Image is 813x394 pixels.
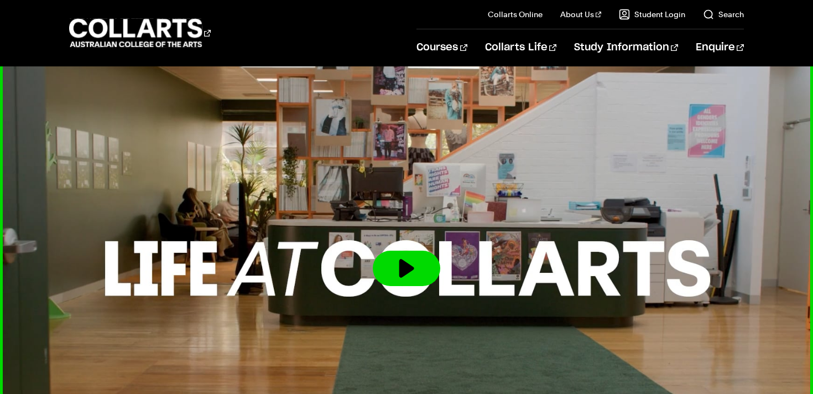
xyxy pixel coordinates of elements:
a: Student Login [619,9,685,20]
a: About Us [560,9,601,20]
a: Enquire [696,29,744,66]
a: Search [703,9,744,20]
a: Study Information [574,29,678,66]
a: Collarts Online [488,9,543,20]
div: Go to homepage [69,17,211,49]
a: Collarts Life [485,29,556,66]
a: Courses [416,29,467,66]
